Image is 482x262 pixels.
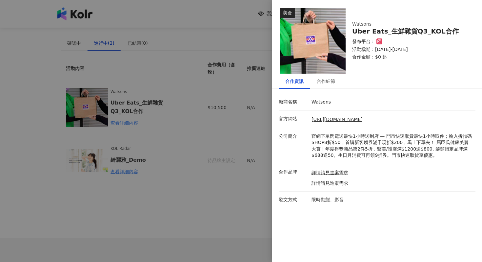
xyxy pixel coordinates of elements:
[352,21,457,28] div: Watsons
[279,197,308,203] p: 發文方式
[352,38,375,45] p: 發布平台：
[279,133,308,140] p: 公司簡介
[352,46,468,53] p: 活動檔期：[DATE]-[DATE]
[311,133,472,159] p: 官網下單閃電送最快1小時送到府 — 門市快速取貨最快1小時取件；輸入折扣碼SHOP8折$50；首購新客領券滿千現折$200，馬上下單去！ 屈臣氏健康美麗大賞！年度得獎商品第2件5折，醫美/護膚滿...
[352,28,468,35] div: Uber Eats_生鮮雜貨Q3_KOL合作
[285,78,304,85] div: 合作資訊
[279,99,308,106] p: 廠商名稱
[311,180,348,187] p: 詳情請見進案需求
[311,99,472,106] p: Watsons
[280,8,295,18] div: 美食
[311,170,348,176] a: 詳情請見進案需求
[352,54,468,60] p: 合作金額： $0 起
[317,78,335,85] div: 合作細節
[279,116,308,122] p: 官方網站
[280,8,346,74] img: 詳情請見進案需求
[311,117,363,122] a: [URL][DOMAIN_NAME]
[311,197,472,203] p: 限時動態、影音
[279,169,308,176] p: 合作品牌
